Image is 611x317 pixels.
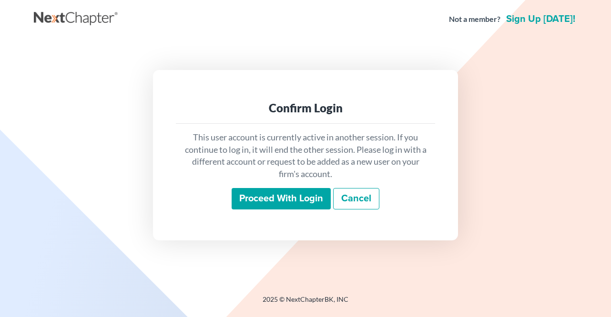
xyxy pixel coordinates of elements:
strong: Not a member? [449,14,500,25]
p: This user account is currently active in another session. If you continue to log in, it will end ... [183,131,428,180]
div: 2025 © NextChapterBK, INC [34,295,577,312]
a: Cancel [333,188,379,210]
a: Sign up [DATE]! [504,14,577,24]
div: Confirm Login [183,100,428,116]
input: Proceed with login [232,188,331,210]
